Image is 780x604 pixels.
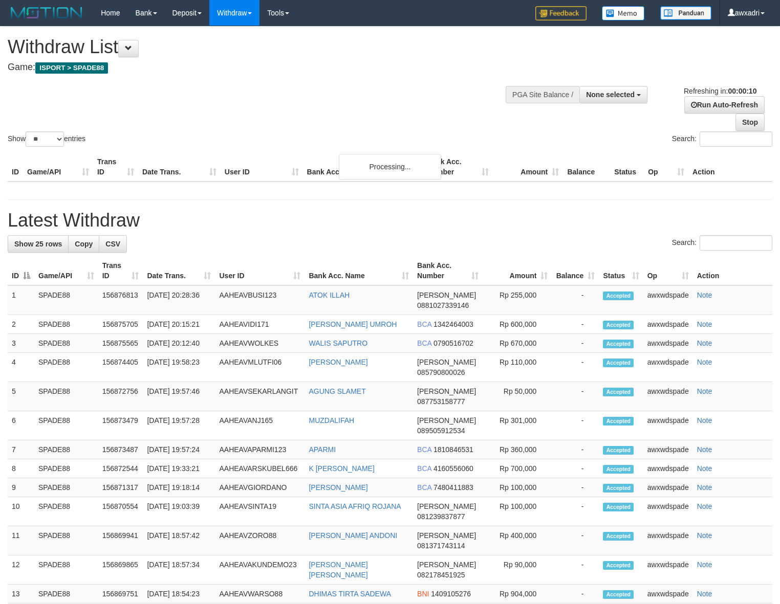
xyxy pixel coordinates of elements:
td: Rp 904,000 [483,585,552,603]
td: [DATE] 19:33:21 [143,459,215,478]
a: Note [697,320,712,328]
span: Accepted [603,532,634,541]
th: Date Trans. [138,152,221,182]
a: [PERSON_NAME] UMROH [309,320,397,328]
td: awxwdspade [643,334,693,353]
a: Note [697,339,712,347]
span: Accepted [603,561,634,570]
td: AAHEAVMLUTFI06 [215,353,305,382]
a: DHIMAS TIRTA SADEWA [309,590,391,598]
span: [PERSON_NAME] [417,416,476,424]
td: [DATE] 18:57:42 [143,526,215,555]
td: SPADE88 [34,585,98,603]
td: awxwdspade [643,478,693,497]
span: Copy 082178451925 to clipboard [417,571,465,579]
td: 156870554 [98,497,143,526]
td: 11 [8,526,34,555]
a: Run Auto-Refresh [684,96,765,114]
td: 156869941 [98,526,143,555]
a: Note [697,590,712,598]
td: SPADE88 [34,285,98,315]
span: Copy 081371743114 to clipboard [417,542,465,550]
h1: Latest Withdraw [8,210,772,231]
th: Game/API: activate to sort column ascending [34,256,98,285]
th: ID: activate to sort column descending [8,256,34,285]
span: Copy 1409105276 to clipboard [431,590,471,598]
td: AAHEAVANJ165 [215,411,305,440]
td: AAHEAVBUSI123 [215,285,305,315]
a: Show 25 rows [8,235,69,253]
td: AAHEAVAKUNDEMO23 [215,555,305,585]
th: Bank Acc. Name [303,152,423,182]
td: - [552,526,599,555]
td: Rp 400,000 [483,526,552,555]
span: Copy 089505912534 to clipboard [417,427,465,435]
a: APARMI [309,445,336,454]
td: awxwdspade [643,353,693,382]
a: Copy [68,235,99,253]
td: awxwdspade [643,585,693,603]
td: 156873487 [98,440,143,459]
a: Note [697,291,712,299]
td: - [552,353,599,382]
span: BCA [417,445,431,454]
span: Copy 0790516702 to clipboard [434,339,473,347]
span: Copy 1810846531 to clipboard [434,445,473,454]
a: ATOK ILLAH [309,291,350,299]
td: AAHEAVWOLKES [215,334,305,353]
a: WALIS SAPUTRO [309,339,367,347]
th: Amount [493,152,563,182]
span: None selected [586,91,635,99]
a: Note [697,358,712,366]
img: MOTION_logo.png [8,5,85,20]
th: Trans ID [93,152,138,182]
td: 156876813 [98,285,143,315]
td: SPADE88 [34,382,98,411]
td: SPADE88 [34,334,98,353]
span: Accepted [603,321,634,329]
span: Accepted [603,590,634,599]
td: Rp 255,000 [483,285,552,315]
td: - [552,497,599,526]
a: Note [697,561,712,569]
td: - [552,440,599,459]
td: Rp 50,000 [483,382,552,411]
td: 1 [8,285,34,315]
h4: Game: [8,62,510,73]
td: awxwdspade [643,382,693,411]
td: SPADE88 [34,315,98,334]
td: 6 [8,411,34,440]
th: User ID: activate to sort column ascending [215,256,305,285]
img: panduan.png [660,6,711,20]
img: Button%20Memo.svg [602,6,645,20]
span: BCA [417,320,431,328]
span: Copy 1342464003 to clipboard [434,320,473,328]
span: ISPORT > SPADE88 [35,62,108,74]
a: Note [697,416,712,424]
td: Rp 90,000 [483,555,552,585]
select: Showentries [26,131,64,147]
a: [PERSON_NAME] [309,358,367,366]
td: awxwdspade [643,440,693,459]
span: Accepted [603,359,634,367]
a: CSV [99,235,127,253]
div: Processing... [339,154,441,180]
td: 5 [8,382,34,411]
td: [DATE] 19:03:39 [143,497,215,526]
td: - [552,585,599,603]
a: Note [697,502,712,510]
th: Amount: activate to sort column ascending [483,256,552,285]
span: Accepted [603,503,634,511]
span: BCA [417,464,431,473]
td: SPADE88 [34,440,98,459]
td: 156875565 [98,334,143,353]
span: Accepted [603,292,634,300]
th: Action [693,256,772,285]
span: Copy 081239837877 to clipboard [417,512,465,521]
div: PGA Site Balance / [506,86,579,103]
span: [PERSON_NAME] [417,387,476,395]
td: SPADE88 [34,526,98,555]
td: Rp 600,000 [483,315,552,334]
td: AAHEAVIDI171 [215,315,305,334]
td: awxwdspade [643,285,693,315]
